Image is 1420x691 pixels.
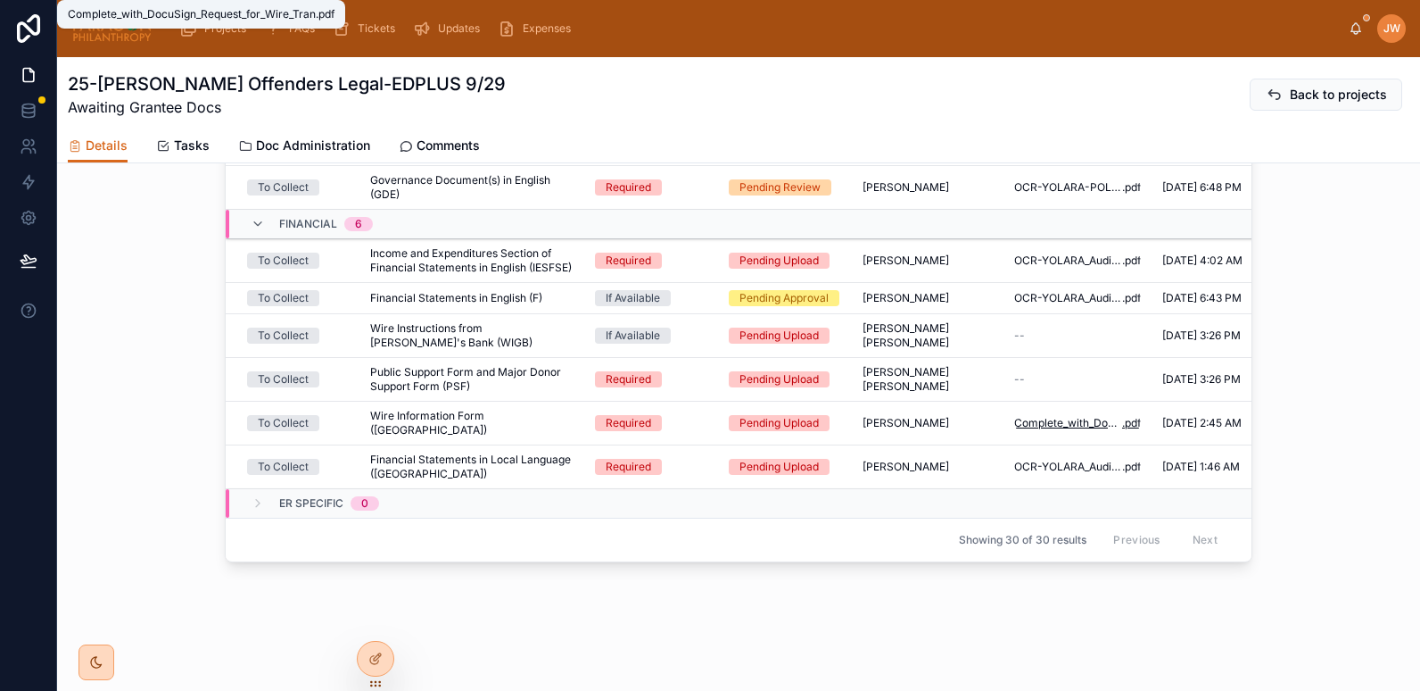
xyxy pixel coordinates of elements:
span: [PERSON_NAME] [863,254,949,268]
span: [DATE] 4:02 AM [1162,254,1242,268]
div: To Collect [258,290,309,306]
a: -- [1014,329,1141,343]
a: [DATE] 1:46 AM [1162,460,1275,474]
a: Wire Instructions from [PERSON_NAME]'s Bank (WIGB) [370,321,574,350]
a: If Available [595,290,707,306]
span: [DATE] 2:45 AM [1162,416,1242,430]
span: [PERSON_NAME] [863,180,949,195]
span: Public Support Form and Major Donor Support Form (PSF) [370,365,574,394]
a: OCR-YOLARA-POLICIES-AND-PROCEDURES-MANUAL.pdf [1014,180,1141,195]
a: Complete_with_DocuSign_Request_for_Wire_Tran.pdf [1014,416,1141,430]
a: [PERSON_NAME] [863,291,993,305]
span: [DATE] 3:26 PM [1162,372,1241,387]
div: 0 [361,496,368,511]
span: .pdf [1122,254,1141,268]
span: Doc Administration [256,137,370,154]
span: [DATE] 6:48 PM [1162,180,1242,195]
a: Required [595,371,707,387]
a: OCR-YOLARA_Audit_2024.pdf [1014,291,1141,305]
span: .pdf [1122,416,1141,430]
a: To Collect [247,179,349,196]
span: Projects [204,21,246,36]
a: Financial Statements in Local Language ([GEOGRAPHIC_DATA]) [370,453,574,481]
div: To Collect [258,179,309,196]
a: Required [595,415,707,431]
a: Wire Information Form ([GEOGRAPHIC_DATA]) [370,409,574,437]
div: Pending Upload [739,328,819,344]
a: [DATE] 3:26 PM [1162,329,1275,343]
div: Required [606,415,651,431]
a: Pending Review [729,179,841,196]
a: To Collect [247,459,349,475]
span: Expenses [523,21,571,36]
a: Details [68,129,128,163]
span: Income and Expenditures Section of Financial Statements in English (IESFSE) [370,246,574,275]
a: Updates [408,12,492,45]
h1: 25-[PERSON_NAME] Offenders Legal-EDPLUS 9/29 [68,71,506,96]
div: Pending Upload [739,371,819,387]
a: [PERSON_NAME] [863,460,993,474]
span: Updates [438,21,480,36]
span: Governance Document(s) in English (GDE) [370,173,574,202]
span: Complete_with_DocuSign_Request_for_Wire_Tran [1014,416,1122,430]
a: [DATE] 3:26 PM [1162,372,1275,387]
button: Back to projects [1250,79,1402,111]
span: Financial [279,217,337,231]
a: Pending Upload [729,328,841,344]
a: Projects [174,12,259,45]
span: JW [1383,21,1400,36]
span: ER Specific [279,496,343,511]
div: To Collect [258,371,309,387]
div: scrollable content [167,9,1349,48]
a: Required [595,179,707,196]
a: -- [1014,372,1141,387]
span: Tickets [358,21,395,36]
a: Pending Upload [729,415,841,431]
span: Financial Statements in English (F) [370,291,542,305]
div: Required [606,253,651,269]
span: Awaiting Grantee Docs [68,96,506,118]
span: -- [1014,329,1025,343]
div: Pending Upload [739,415,819,431]
a: Required [595,253,707,269]
a: [PERSON_NAME] [863,416,993,430]
span: [PERSON_NAME] [863,416,949,430]
a: Tickets [327,12,408,45]
span: OCR-YOLARA_Audit_2024 [1014,254,1122,268]
a: To Collect [247,328,349,344]
div: To Collect [258,459,309,475]
div: Pending Upload [739,253,819,269]
a: OCR-YOLARA_Audit_2024.pdf [1014,254,1141,268]
span: .pdf [1122,180,1141,195]
div: To Collect [258,328,309,344]
span: OCR-YOLARA_Audit_2024 [1014,291,1122,305]
span: OCR-YOLARA_Audit_2024 [1014,460,1122,474]
div: Required [606,179,651,196]
span: [DATE] 3:26 PM [1162,329,1241,343]
a: Tasks [156,129,210,165]
div: Pending Review [739,179,821,196]
span: [PERSON_NAME] [863,291,949,305]
a: [DATE] 6:43 PM [1162,291,1275,305]
a: Comments [399,129,480,165]
div: If Available [606,290,660,306]
a: [PERSON_NAME] [PERSON_NAME] [863,321,993,350]
a: [DATE] 4:02 AM [1162,254,1275,268]
span: Comments [417,137,480,154]
a: [PERSON_NAME] [863,180,993,195]
span: Details [86,137,128,154]
div: Pending Approval [739,290,829,306]
a: [PERSON_NAME] [PERSON_NAME] [863,365,993,394]
a: Pending Approval [729,290,841,306]
a: Pending Upload [729,371,841,387]
div: To Collect [258,415,309,431]
a: [DATE] 2:45 AM [1162,416,1275,430]
span: Tasks [174,137,210,154]
a: To Collect [247,415,349,431]
span: -- [1014,372,1025,387]
a: If Available [595,328,707,344]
